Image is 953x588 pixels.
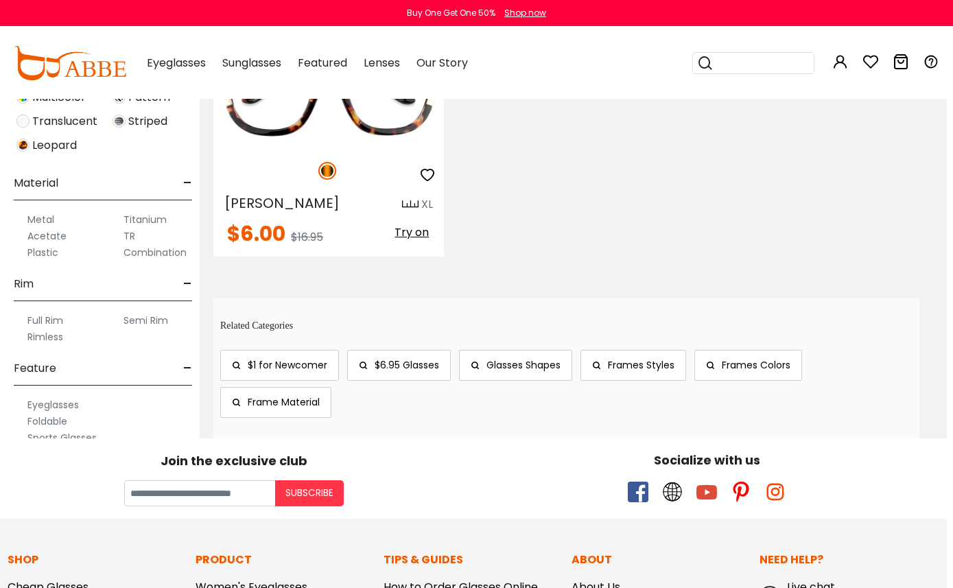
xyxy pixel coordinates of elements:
[224,193,340,213] span: [PERSON_NAME]
[662,482,683,502] span: twitter
[407,7,495,19] div: Buy One Get One 50%
[222,55,281,71] span: Sunglasses
[32,137,77,154] span: Leopard
[196,552,370,568] p: Product
[347,350,451,381] a: $6.95 Glasses
[291,229,323,245] span: $16.95
[27,413,67,430] label: Foldable
[390,224,433,242] button: Try on
[113,115,126,128] img: Striped
[459,350,572,381] a: Glasses Shapes
[14,46,126,80] img: abbeglasses.com
[497,7,546,19] a: Shop now
[694,350,802,381] a: Frames Colors
[227,219,285,248] span: $6.00
[722,358,790,372] span: Frames Colors
[123,228,135,244] label: TR
[375,358,439,372] span: $6.95 Glasses
[147,55,206,71] span: Eyeglasses
[128,113,167,130] span: Striped
[27,228,67,244] label: Acetate
[298,55,347,71] span: Featured
[318,162,336,180] img: Tortoise
[123,312,168,329] label: Semi Rim
[124,480,275,506] input: Your email
[4,449,464,470] div: Join the exclusive club
[731,482,751,502] span: pinterest
[27,329,63,345] label: Rimless
[27,430,97,446] label: Sports Glasses
[14,167,58,200] span: Material
[220,387,331,418] a: Frame Material
[760,552,934,568] p: Need Help?
[183,167,192,200] span: -
[248,358,327,372] span: $1 for Newcomer
[220,318,919,333] p: Related Categories
[580,350,686,381] a: Frames Styles
[8,552,182,568] p: Shop
[27,244,58,261] label: Plastic
[16,115,30,128] img: Translucent
[395,224,429,240] span: Try on
[421,196,433,213] div: XL
[32,113,97,130] span: Translucent
[416,55,468,71] span: Our Story
[478,451,937,469] div: Socialize with us
[27,211,54,228] label: Metal
[275,480,344,506] button: Subscribe
[402,200,419,210] img: size ruler
[572,552,746,568] p: About
[27,312,63,329] label: Full Rim
[248,395,320,409] span: Frame Material
[486,358,561,372] span: Glasses Shapes
[16,139,30,152] img: Leopard
[123,244,187,261] label: Combination
[27,397,79,413] label: Eyeglasses
[608,358,674,372] span: Frames Styles
[696,482,717,502] span: youtube
[14,352,56,385] span: Feature
[123,211,167,228] label: Titanium
[14,268,34,301] span: Rim
[183,268,192,301] span: -
[183,352,192,385] span: -
[220,350,339,381] a: $1 for Newcomer
[364,55,400,71] span: Lenses
[628,482,648,502] span: facebook
[384,552,558,568] p: Tips & Guides
[765,482,786,502] span: instagram
[504,7,546,19] div: Shop now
